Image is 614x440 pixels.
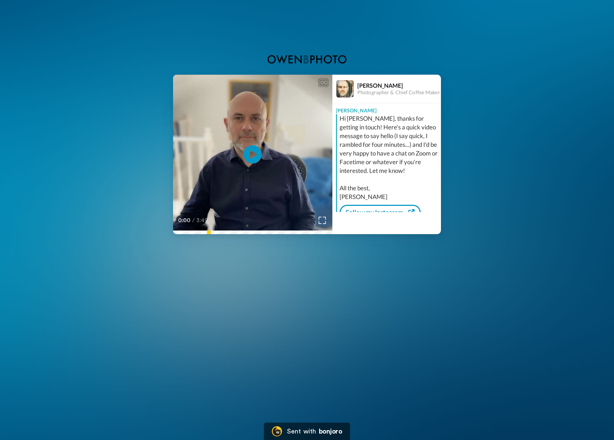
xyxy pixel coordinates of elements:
div: [PERSON_NAME] [357,82,441,89]
div: Hi [PERSON_NAME], thanks for getting in touch! Here's a quick video message to say hello (I say q... [340,114,439,201]
div: [PERSON_NAME] [332,103,441,114]
span: / [192,216,195,225]
a: Follow my Instagram... [340,205,421,220]
img: logo [267,55,347,64]
span: 0:00 [178,216,191,225]
div: CC [319,79,328,86]
div: Photographer & Chief Coffee Maker [357,90,441,96]
img: Profile Image [336,80,354,97]
span: 3:49 [196,216,209,225]
img: Full screen [319,217,326,224]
